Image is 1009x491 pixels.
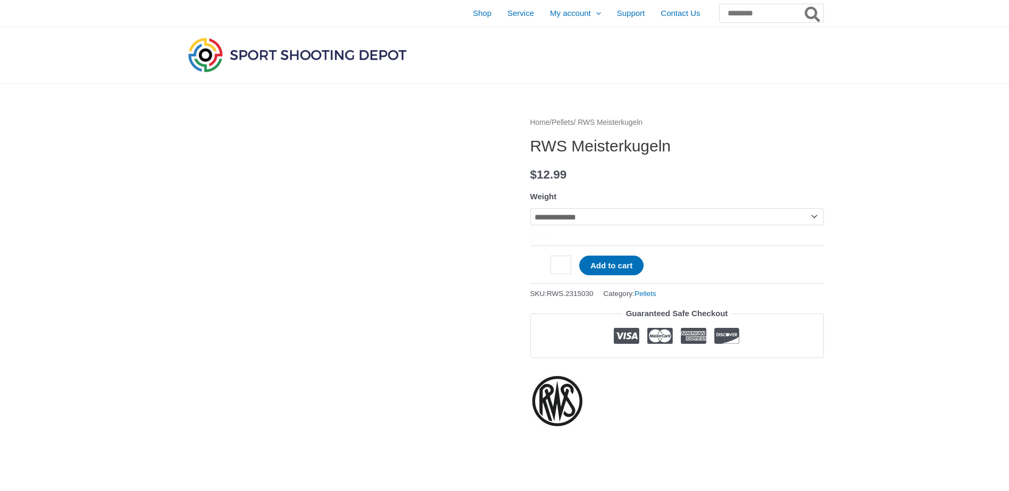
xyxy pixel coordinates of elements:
[547,290,594,298] span: RWS.2315030
[551,256,571,274] input: Product quantity
[530,137,824,156] h1: RWS Meisterkugeln
[530,168,537,181] span: $
[186,35,409,74] img: Sport Shooting Depot
[530,192,557,201] label: Weight
[552,118,573,126] a: Pellets
[803,4,823,22] button: Search
[622,306,732,321] legend: Guaranteed Safe Checkout
[635,290,656,298] a: Pellets
[603,287,656,300] span: Category:
[530,374,583,427] a: RWS
[530,231,551,237] a: Clear options
[579,256,644,275] button: Add to cart
[530,168,567,181] bdi: 12.99
[530,118,550,126] a: Home
[530,116,824,130] nav: Breadcrumb
[530,287,594,300] span: SKU:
